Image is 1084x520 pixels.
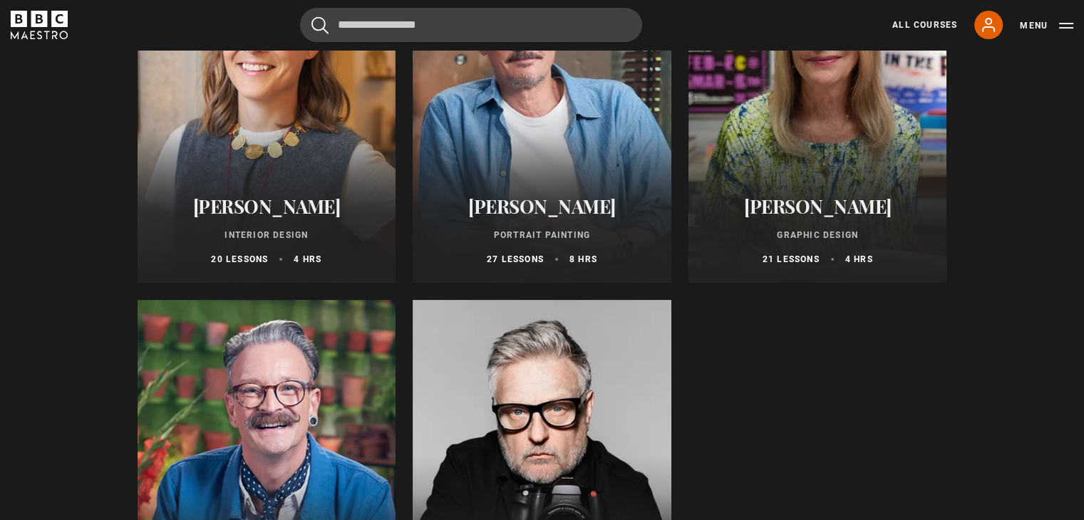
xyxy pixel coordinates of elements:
svg: BBC Maestro [11,11,68,39]
p: 8 hrs [569,253,597,266]
p: 4 hrs [294,253,321,266]
button: Toggle navigation [1020,19,1073,33]
p: 21 lessons [763,253,820,266]
button: Submit the search query [311,16,329,34]
a: All Courses [892,19,957,31]
p: Interior Design [155,229,379,241]
p: Portrait Painting [430,229,654,241]
p: 20 lessons [211,253,268,266]
p: 4 hrs [845,253,873,266]
h2: [PERSON_NAME] [430,195,654,217]
h2: [PERSON_NAME] [155,195,379,217]
input: Search [300,8,642,42]
p: 27 lessons [487,253,544,266]
p: Graphic Design [706,229,930,241]
h2: [PERSON_NAME] [706,195,930,217]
